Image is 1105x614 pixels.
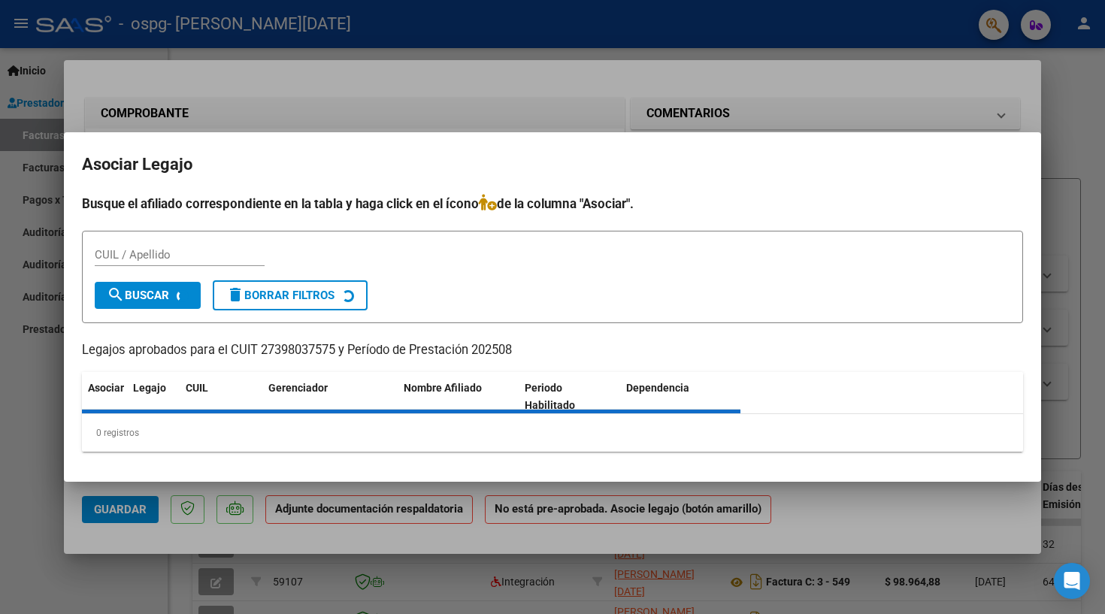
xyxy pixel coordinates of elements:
span: Nombre Afiliado [404,382,482,394]
datatable-header-cell: Asociar [82,372,127,422]
span: Legajo [133,382,166,394]
div: 0 registros [82,414,1023,452]
datatable-header-cell: Periodo Habilitado [519,372,620,422]
span: Asociar [88,382,124,394]
datatable-header-cell: Dependencia [620,372,741,422]
datatable-header-cell: Legajo [127,372,180,422]
datatable-header-cell: CUIL [180,372,262,422]
h2: Asociar Legajo [82,150,1023,179]
mat-icon: search [107,286,125,304]
p: Legajos aprobados para el CUIT 27398037575 y Período de Prestación 202508 [82,341,1023,360]
datatable-header-cell: Nombre Afiliado [398,372,519,422]
button: Buscar [95,282,201,309]
span: Buscar [107,289,169,302]
span: Periodo Habilitado [525,382,575,411]
span: Dependencia [626,382,689,394]
span: CUIL [186,382,208,394]
span: Gerenciador [268,382,328,394]
datatable-header-cell: Gerenciador [262,372,398,422]
div: Open Intercom Messenger [1054,563,1090,599]
button: Borrar Filtros [213,280,368,310]
h4: Busque el afiliado correspondiente en la tabla y haga click en el ícono de la columna "Asociar". [82,194,1023,213]
span: Borrar Filtros [226,289,335,302]
mat-icon: delete [226,286,244,304]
